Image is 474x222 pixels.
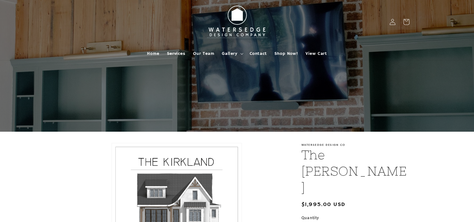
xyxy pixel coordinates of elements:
[222,51,237,56] span: Gallery
[203,3,272,41] img: Watersedge Design Co
[274,51,298,56] span: Shop Now!
[163,47,189,60] a: Services
[189,47,218,60] a: Our Team
[301,215,409,221] label: Quantity
[301,143,409,147] p: Watersedge Design Co
[250,51,267,56] span: Contact
[246,47,271,60] a: Contact
[305,51,327,56] span: View Cart
[301,147,409,196] h1: The [PERSON_NAME]
[143,47,163,60] a: Home
[218,47,246,60] summary: Gallery
[193,51,215,56] span: Our Team
[302,47,331,60] a: View Cart
[301,200,346,209] span: $1,995.00 USD
[147,51,159,56] span: Home
[271,47,302,60] a: Shop Now!
[167,51,185,56] span: Services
